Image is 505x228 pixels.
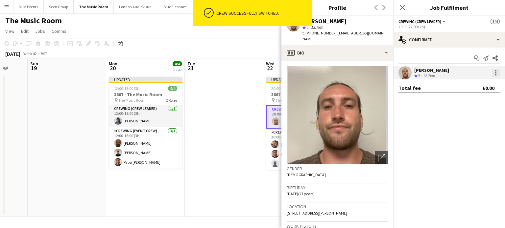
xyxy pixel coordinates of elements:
div: [DATE] [5,51,20,57]
button: Crewing (Crew Leader) [398,19,446,24]
a: Comms [49,27,69,35]
span: View [5,28,14,34]
span: 3/4 [491,19,500,24]
span: 12.7km [310,25,325,30]
button: DLM Events [13,0,44,13]
span: 22 [265,64,275,72]
img: Crew avatar or photo [287,66,388,164]
span: 4/4 [173,61,182,66]
button: The Music Room [74,0,114,13]
div: Confirmed [393,32,505,48]
span: Tue [187,61,195,67]
h3: 3667 - The Music Room [109,92,182,97]
span: [DEMOGRAPHIC_DATA] [287,172,326,177]
h3: Job Fulfilment [393,3,505,12]
div: [PERSON_NAME] [414,67,449,73]
div: 1 Job [173,67,181,72]
button: Material Matters [192,0,231,13]
span: 21 [186,64,195,72]
app-card-role: Crewing (Crew Leader)1/120:00-22:00 (2h)[PERSON_NAME] [266,105,340,129]
h3: Birthday [287,185,388,191]
app-card-role: Crewing (Crew Leader)1/112:00-15:00 (3h)[PERSON_NAME] [109,105,182,127]
span: t. [PHONE_NUMBER] [302,31,337,35]
div: Updated [266,77,340,82]
app-card-role: Crewing (Event Crew)5A2/320:00-02:00 (6h)[PERSON_NAME]Papa [PERSON_NAME] [266,129,340,170]
span: Week 42 [22,51,38,56]
h3: 3667 - The Music Room [266,92,340,97]
span: 20:00-02:00 (6h) (Thu) [271,86,308,91]
span: Wed [266,61,275,67]
span: [DATE] (27 years) [287,191,315,196]
div: Crew successfully switched. [216,10,309,16]
span: The Music Room [118,98,146,103]
a: Edit [18,27,31,35]
span: Crewing (Crew Leader) [398,19,441,24]
span: Sun [30,61,38,67]
h1: The Music Room [5,16,62,26]
div: £0.00 [482,85,494,91]
div: 12.7km [421,73,436,79]
h3: Location [287,204,388,210]
app-job-card: Updated12:00-15:00 (3h)4/43667 - The Music Room The Music Room2 RolesCrewing (Crew Leader)1/112:0... [109,77,182,169]
span: Edit [21,28,29,34]
h3: Profile [281,3,393,12]
a: Jobs [33,27,48,35]
div: Total fee [398,85,421,91]
button: Blue Elephant [158,0,192,13]
span: 5 [418,73,420,78]
div: Bio [281,45,393,61]
div: BST [41,51,47,56]
div: Updated [109,77,182,82]
span: 19 [29,64,38,72]
span: Mon [109,61,117,67]
span: 12:00-15:00 (3h) [114,86,141,91]
h3: Gender [287,166,388,172]
app-job-card: Updated20:00-02:00 (6h) (Thu)3/43667 - The Music Room The Music Room2 RolesCrewing (Crew Leader)1... [266,77,340,170]
span: Comms [52,28,66,34]
span: The Music Room [276,98,303,103]
button: London AudioVisual [114,0,158,13]
div: [PERSON_NAME] [302,18,347,24]
a: View [3,27,17,35]
span: 4/4 [168,86,177,91]
span: 2 Roles [166,98,177,103]
span: | [EMAIL_ADDRESS][DOMAIN_NAME] [302,31,386,41]
app-card-role: Crewing (Event Crew)3/312:00-15:00 (3h)[PERSON_NAME][PERSON_NAME]Papa [PERSON_NAME] [109,127,182,169]
span: [STREET_ADDRESS][PERSON_NAME] [287,211,347,216]
div: Open photos pop-in [375,151,388,164]
span: Jobs [35,28,45,34]
div: 20:00-22:00 (2h) [398,24,500,29]
span: 20 [108,64,117,72]
button: Seen Group [44,0,74,13]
